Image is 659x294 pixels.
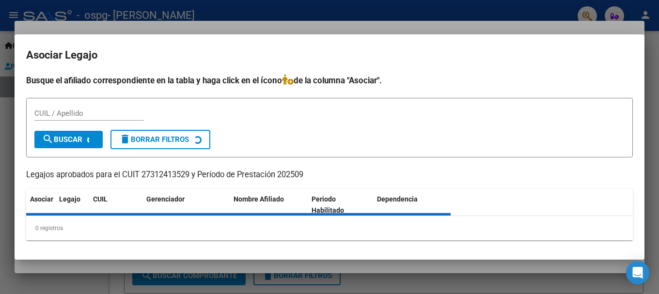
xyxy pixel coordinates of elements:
mat-icon: delete [119,133,131,145]
mat-icon: search [42,133,54,145]
span: CUIL [93,195,108,203]
div: Open Intercom Messenger [626,261,649,284]
button: Borrar Filtros [110,130,210,149]
span: Periodo Habilitado [312,195,344,214]
h2: Asociar Legajo [26,46,633,64]
span: Legajo [59,195,80,203]
span: Gerenciador [146,195,185,203]
datatable-header-cell: Periodo Habilitado [308,189,373,221]
datatable-header-cell: CUIL [89,189,142,221]
span: Buscar [42,135,82,144]
datatable-header-cell: Asociar [26,189,55,221]
div: 0 registros [26,216,633,240]
datatable-header-cell: Gerenciador [142,189,230,221]
button: Buscar [34,131,103,148]
datatable-header-cell: Dependencia [373,189,451,221]
datatable-header-cell: Nombre Afiliado [230,189,308,221]
span: Asociar [30,195,53,203]
span: Borrar Filtros [119,135,189,144]
span: Nombre Afiliado [234,195,284,203]
p: Legajos aprobados para el CUIT 27312413529 y Período de Prestación 202509 [26,169,633,181]
datatable-header-cell: Legajo [55,189,89,221]
h4: Busque el afiliado correspondiente en la tabla y haga click en el ícono de la columna "Asociar". [26,74,633,87]
span: Dependencia [377,195,418,203]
